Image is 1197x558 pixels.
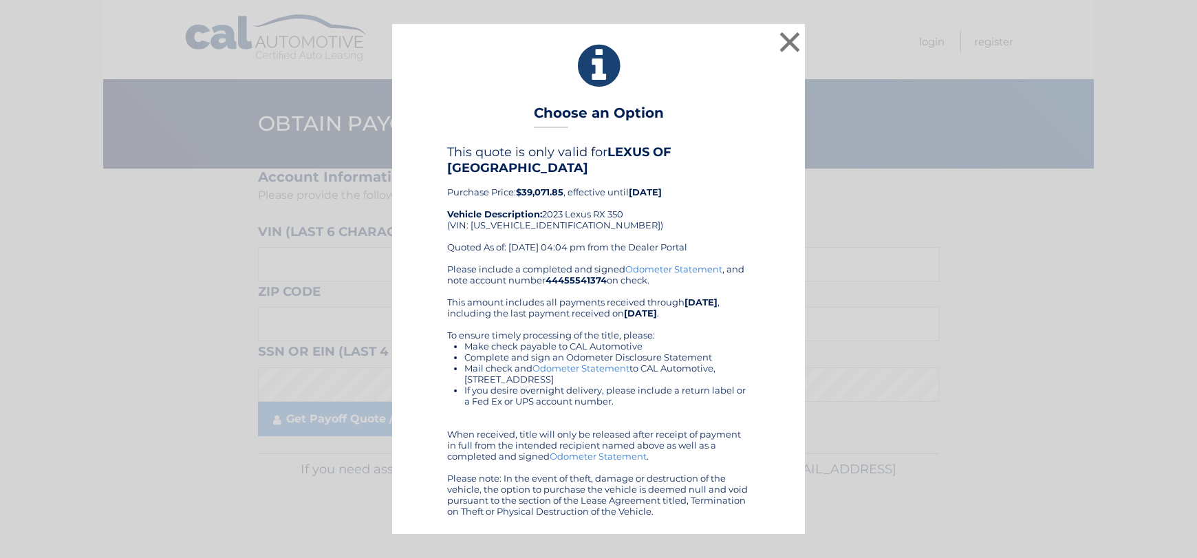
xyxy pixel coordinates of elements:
[534,105,664,129] h3: Choose an Option
[447,264,750,517] div: Please include a completed and signed , and note account number on check. This amount includes al...
[625,264,722,275] a: Odometer Statement
[464,352,750,363] li: Complete and sign an Odometer Disclosure Statement
[516,186,563,197] b: $39,071.85
[629,186,662,197] b: [DATE]
[624,308,657,319] b: [DATE]
[447,144,750,263] div: Purchase Price: , effective until 2023 Lexus RX 350 (VIN: [US_VEHICLE_IDENTIFICATION_NUMBER]) Quo...
[447,208,542,219] strong: Vehicle Description:
[464,341,750,352] li: Make check payable to CAL Automotive
[550,451,647,462] a: Odometer Statement
[684,297,718,308] b: [DATE]
[464,385,750,407] li: If you desire overnight delivery, please include a return label or a Fed Ex or UPS account number.
[532,363,629,374] a: Odometer Statement
[447,144,750,175] h4: This quote is only valid for
[447,144,671,175] b: LEXUS OF [GEOGRAPHIC_DATA]
[776,28,804,56] button: ×
[464,363,750,385] li: Mail check and to CAL Automotive, [STREET_ADDRESS]
[546,275,607,286] b: 44455541374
